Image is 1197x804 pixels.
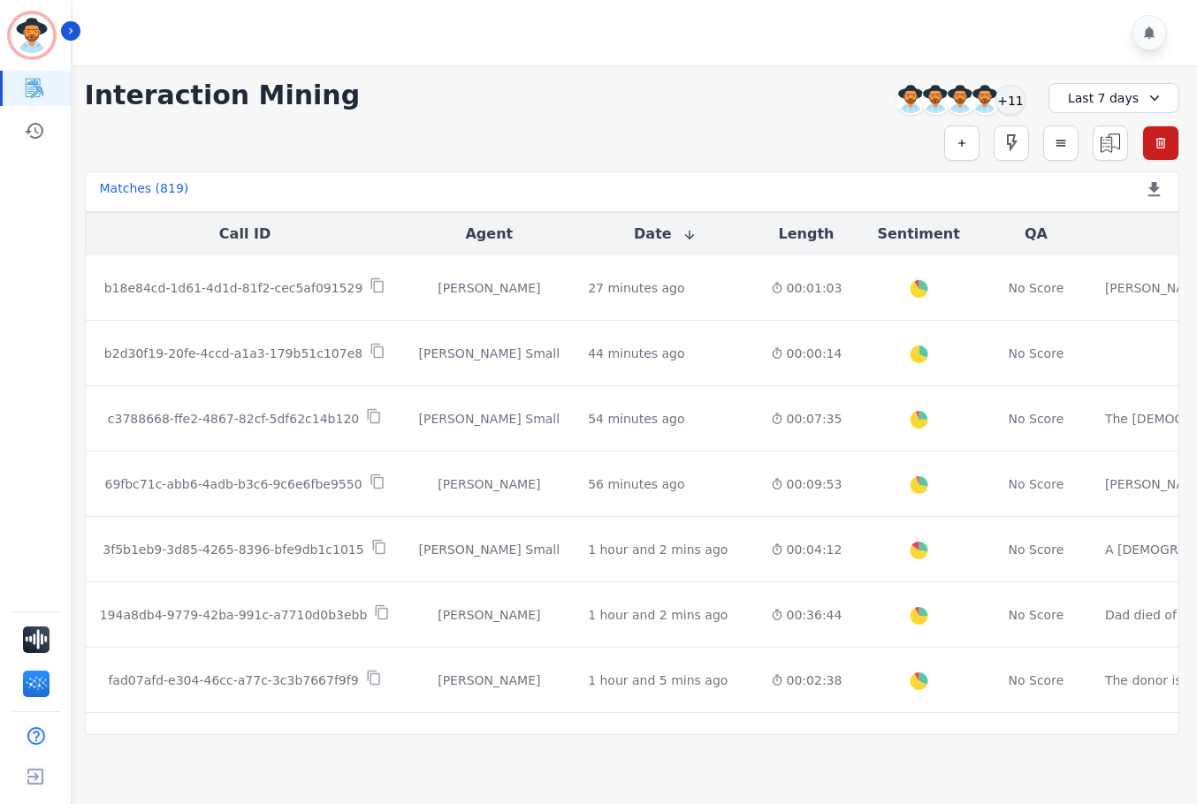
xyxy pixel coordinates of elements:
[11,14,53,57] img: Bordered avatar
[771,606,842,624] div: 00:36:44
[1009,671,1064,689] div: No Score
[419,345,560,362] div: [PERSON_NAME] Small
[779,224,835,245] button: Length
[1009,541,1064,558] div: No Score
[771,410,842,428] div: 00:07:35
[419,671,560,689] div: [PERSON_NAME]
[771,345,842,362] div: 00:00:14
[995,85,1025,115] div: +11
[1009,345,1064,362] div: No Score
[108,671,358,689] p: fad07afd-e304-46cc-a77c-3c3b7667f9f9
[419,475,560,493] div: [PERSON_NAME]
[100,179,189,204] div: Matches ( 819 )
[1025,224,1048,245] button: QA
[419,541,560,558] div: [PERSON_NAME] Small
[1009,606,1064,624] div: No Score
[771,671,842,689] div: 00:02:38
[588,410,684,428] div: 54 minutes ago
[465,224,513,245] button: Agent
[588,541,728,558] div: 1 hour and 2 mins ago
[419,410,560,428] div: [PERSON_NAME] Small
[588,345,684,362] div: 44 minutes ago
[103,541,363,558] p: 3f5b1eb9-3d85-4265-8396-bfe9db1c1015
[1048,83,1179,113] div: Last 7 days
[219,224,271,245] button: Call ID
[104,345,362,362] p: b2d30f19-20fe-4ccd-a1a3-179b51c107e8
[85,80,361,111] h1: Interaction Mining
[104,279,363,297] p: b18e84cd-1d61-4d1d-81f2-cec5af091529
[419,606,560,624] div: [PERSON_NAME]
[108,410,359,428] p: c3788668-ffe2-4867-82cf-5df62c14b120
[1009,279,1064,297] div: No Score
[588,606,728,624] div: 1 hour and 2 mins ago
[588,671,728,689] div: 1 hour and 5 mins ago
[877,224,959,245] button: Sentiment
[104,475,362,493] p: 69fbc71c-abb6-4adb-b3c6-9c6e6fbe9550
[771,279,842,297] div: 00:01:03
[1009,410,1064,428] div: No Score
[588,475,684,493] div: 56 minutes ago
[419,279,560,297] div: [PERSON_NAME]
[771,541,842,558] div: 00:04:12
[100,606,368,624] p: 194a8db4-9779-42ba-991c-a7710d0b3ebb
[634,224,697,245] button: Date
[1009,475,1064,493] div: No Score
[588,279,684,297] div: 27 minutes ago
[771,475,842,493] div: 00:09:53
